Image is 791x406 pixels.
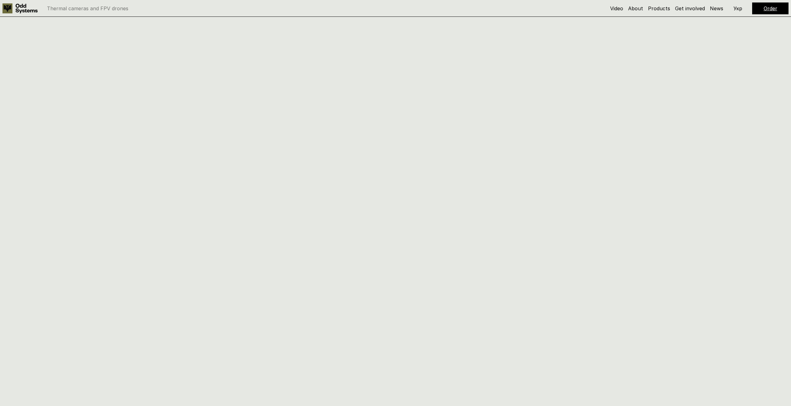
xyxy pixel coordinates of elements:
a: Get involved [675,5,705,12]
a: Order [764,5,777,12]
a: Video [610,5,623,12]
p: Укр [734,6,742,11]
a: About [628,5,643,12]
a: News [710,5,723,12]
a: Products [648,5,670,12]
p: Thermal cameras and FPV drones [47,6,128,11]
